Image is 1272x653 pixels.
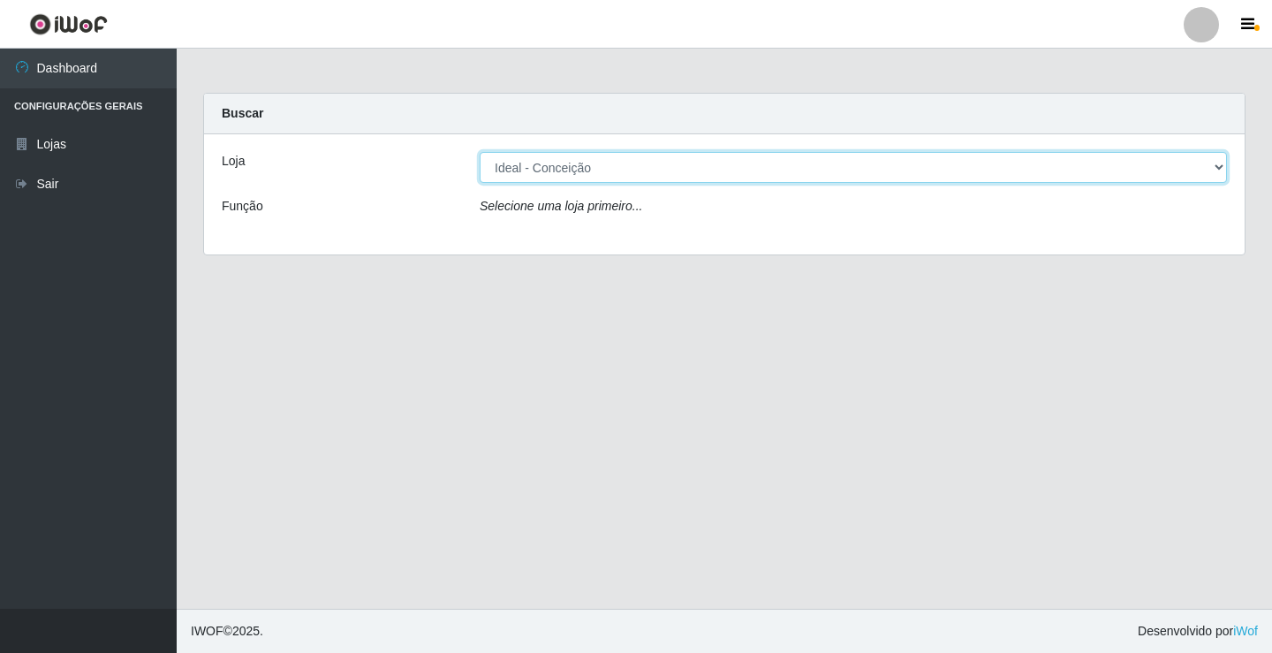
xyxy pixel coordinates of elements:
[222,152,245,171] label: Loja
[480,199,642,213] i: Selecione uma loja primeiro...
[29,13,108,35] img: CoreUI Logo
[1233,624,1258,638] a: iWof
[222,106,263,120] strong: Buscar
[191,624,223,638] span: IWOF
[222,197,263,216] label: Função
[191,622,263,641] span: © 2025 .
[1138,622,1258,641] span: Desenvolvido por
